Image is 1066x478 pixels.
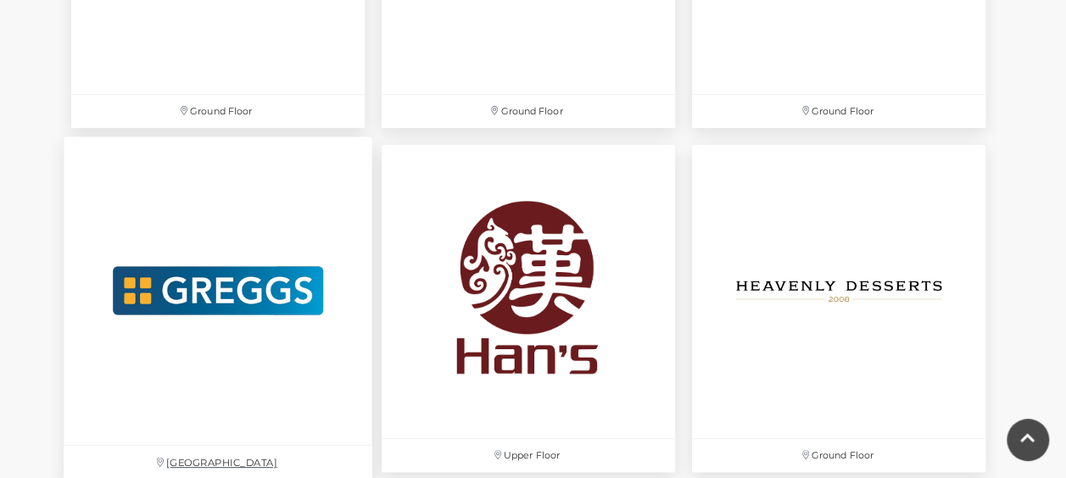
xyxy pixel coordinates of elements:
p: Ground Floor [692,439,985,472]
p: Ground Floor [382,95,675,128]
p: Ground Floor [692,95,985,128]
p: Upper Floor [382,439,675,472]
p: Ground Floor [71,95,365,128]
